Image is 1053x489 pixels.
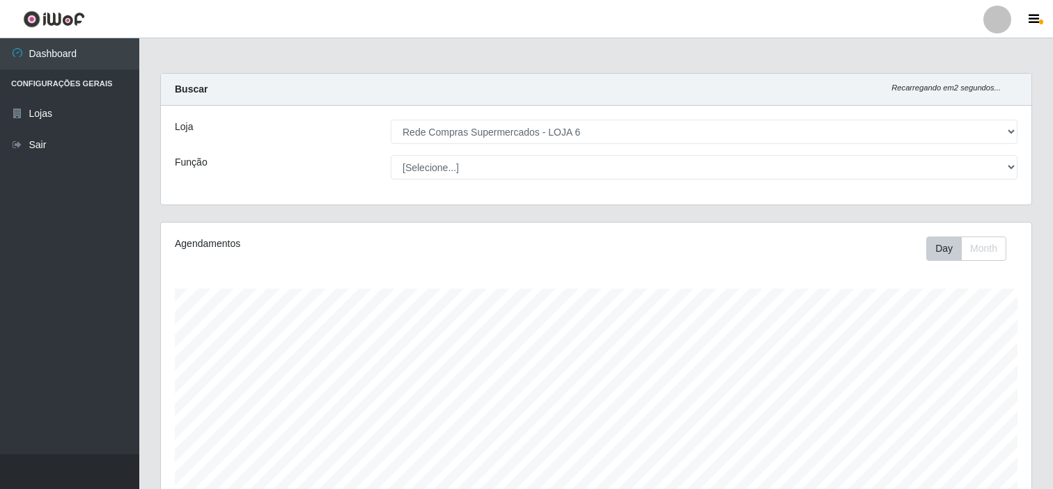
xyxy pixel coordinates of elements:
label: Função [175,155,208,170]
img: CoreUI Logo [23,10,85,28]
div: Agendamentos [175,237,514,251]
div: First group [926,237,1006,261]
div: Toolbar with button groups [926,237,1017,261]
button: Month [961,237,1006,261]
button: Day [926,237,962,261]
label: Loja [175,120,193,134]
i: Recarregando em 2 segundos... [891,83,1001,92]
strong: Buscar [175,83,208,95]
